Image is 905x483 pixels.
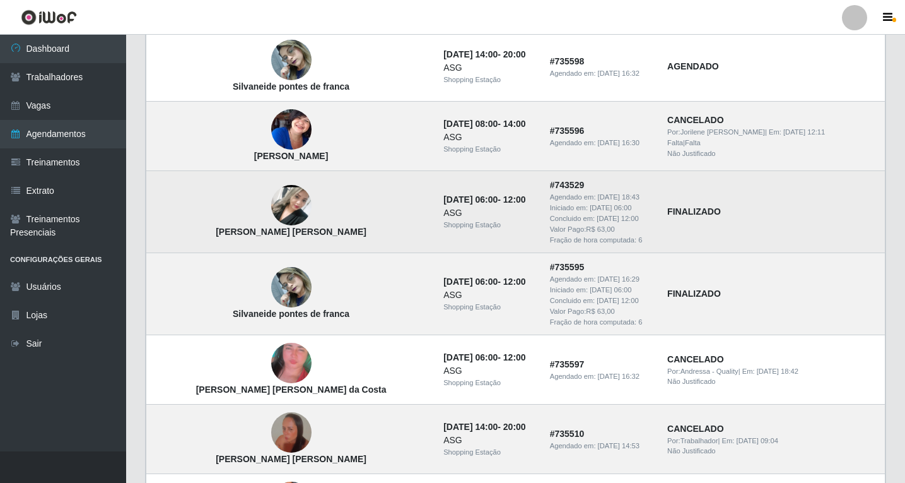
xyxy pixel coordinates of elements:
div: Não Justificado [667,446,877,456]
time: [DATE] 12:00 [597,297,638,304]
strong: CANCELADO [667,354,723,364]
time: 20:00 [503,49,526,59]
strong: [PERSON_NAME] [PERSON_NAME] da Costa [196,385,387,395]
div: Shopping Estação [443,378,535,388]
div: Fração de hora computada: 6 [550,317,652,328]
img: Silvaneide pontes de franca [271,33,312,87]
strong: - [443,422,525,432]
time: [DATE] 18:42 [757,367,798,375]
div: ASG [443,434,535,447]
img: Silvaneide pontes de franca [271,261,312,314]
div: Agendado em: [550,274,652,285]
time: [DATE] 16:32 [598,373,639,380]
time: 12:00 [503,277,526,287]
time: [DATE] 06:00 [443,194,498,205]
strong: Silvaneide pontes de franca [233,309,349,319]
div: Agendado em: [550,192,652,203]
div: Iniciado em: [550,203,652,213]
div: Shopping Estação [443,220,535,230]
strong: FINALIZADO [667,289,721,299]
span: Por: Andressa - Quality [667,367,739,375]
div: | Em: [667,366,877,377]
time: [DATE] 06:00 [443,352,498,362]
time: [DATE] 14:00 [443,49,498,59]
div: Shopping Estação [443,302,535,313]
strong: # 735596 [550,126,585,136]
div: ASG [443,289,535,302]
time: [DATE] 09:04 [737,437,778,444]
div: ASG [443,206,535,220]
time: 20:00 [503,422,526,432]
div: Iniciado em: [550,285,652,295]
time: [DATE] 16:30 [598,139,639,146]
time: [DATE] 12:11 [783,128,825,136]
time: [DATE] 16:32 [598,69,639,77]
div: ASG [443,61,535,75]
strong: # 735597 [550,359,585,369]
time: 14:00 [503,119,526,129]
strong: CANCELADO [667,115,723,125]
strong: [PERSON_NAME] [254,151,328,161]
time: [DATE] 06:00 [590,286,631,294]
div: Agendado em: [550,138,652,148]
img: Francisca Margarete de Oliveira [271,104,312,155]
time: 12:00 [503,194,526,205]
span: Por: Jorilene [PERSON_NAME] [667,128,765,136]
time: [DATE] 16:29 [598,275,639,283]
strong: CANCELADO [667,424,723,434]
strong: - [443,49,525,59]
strong: FINALIZADO [667,206,721,217]
time: [DATE] 12:00 [597,215,638,222]
strong: AGENDADO [667,61,719,71]
span: Por: Trabalhador [667,437,718,444]
time: [DATE] 18:43 [598,193,639,201]
strong: [PERSON_NAME] [PERSON_NAME] [216,454,366,464]
img: CoreUI Logo [21,9,77,25]
strong: - [443,194,525,205]
div: ASG [443,131,535,144]
div: ASG [443,364,535,378]
strong: Silvaneide pontes de franca [233,81,349,92]
strong: [PERSON_NAME] [PERSON_NAME] [216,227,366,237]
time: [DATE] 06:00 [590,204,631,212]
div: Não Justificado [667,148,877,159]
div: Concluido em: [550,295,652,306]
time: 12:00 [503,352,526,362]
time: [DATE] 06:00 [443,277,498,287]
time: [DATE] 14:53 [598,442,639,450]
div: | Em: [667,127,877,138]
strong: - [443,352,525,362]
div: Shopping Estação [443,144,535,155]
div: | Em: [667,436,877,446]
div: Valor Pago: R$ 63,00 [550,224,652,235]
div: Agendado em: [550,68,652,79]
strong: - [443,119,525,129]
strong: # 735510 [550,429,585,439]
strong: # 743529 [550,180,585,190]
div: Concluido em: [550,213,652,224]
strong: - [443,277,525,287]
div: Não Justificado [667,376,877,387]
span: Falta [667,139,683,146]
div: Shopping Estação [443,75,535,85]
div: Fração de hora computada: 6 [550,235,652,246]
img: Sueli alves de oliveira silva correia [271,397,312,468]
div: Agendado em: [550,441,652,451]
img: Camila de Oliveira Gomes da Costa [271,321,312,406]
div: Shopping Estação [443,447,535,458]
time: [DATE] 08:00 [443,119,498,129]
strong: # 735595 [550,262,585,272]
time: [DATE] 14:00 [443,422,498,432]
div: Valor Pago: R$ 63,00 [550,306,652,317]
strong: # 735598 [550,56,585,66]
div: | Falta [667,138,877,148]
img: Maria José da Costa Barela [271,160,312,250]
div: Agendado em: [550,371,652,382]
